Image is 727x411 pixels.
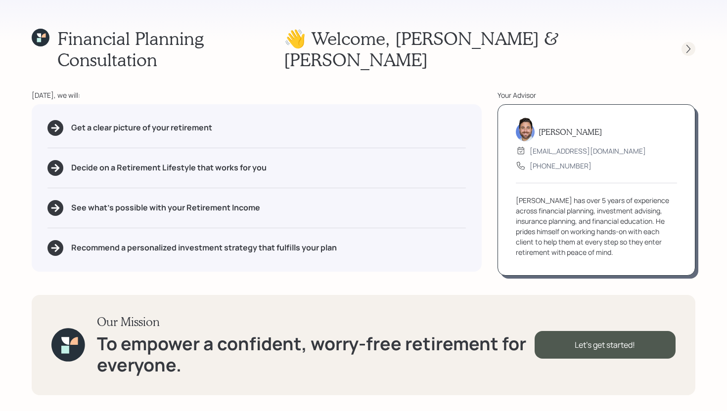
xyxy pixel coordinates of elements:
[530,161,591,171] div: [PHONE_NUMBER]
[516,195,677,257] div: [PERSON_NAME] has over 5 years of experience across financial planning, investment advising, insu...
[498,90,695,100] div: Your Advisor
[535,331,676,359] div: Let's get started!
[516,118,535,141] img: michael-russo-headshot.png
[57,28,284,70] h1: Financial Planning Consultation
[97,333,535,375] h1: To empower a confident, worry-free retirement for everyone.
[71,163,267,172] h5: Decide on a Retirement Lifestyle that works for you
[284,28,664,70] h1: 👋 Welcome , [PERSON_NAME] & [PERSON_NAME]
[539,127,602,136] h5: [PERSON_NAME]
[71,203,260,212] h5: See what's possible with your Retirement Income
[71,243,337,252] h5: Recommend a personalized investment strategy that fulfills your plan
[71,123,212,132] h5: Get a clear picture of your retirement
[97,315,535,329] h3: Our Mission
[530,146,646,156] div: [EMAIL_ADDRESS][DOMAIN_NAME]
[32,90,482,100] div: [DATE], we will:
